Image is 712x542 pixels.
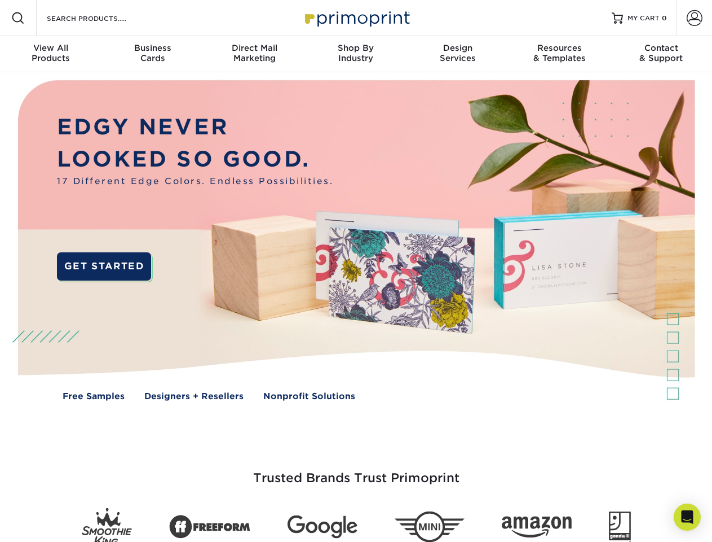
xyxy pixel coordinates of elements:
a: GET STARTED [57,252,151,281]
p: EDGY NEVER [57,111,333,143]
span: Direct Mail [204,43,305,53]
a: Designers + Resellers [144,390,244,403]
img: Amazon [502,517,572,538]
div: Industry [305,43,406,63]
div: & Templates [508,43,610,63]
a: Direct MailMarketing [204,36,305,72]
h3: Trusted Brands Trust Primoprint [26,444,686,499]
div: Open Intercom Messenger [674,504,701,531]
span: Design [407,43,508,53]
span: Shop By [305,43,406,53]
a: Nonprofit Solutions [263,390,355,403]
a: BusinessCards [101,36,203,72]
span: MY CART [627,14,660,23]
a: Resources& Templates [508,36,610,72]
div: Marketing [204,43,305,63]
a: Shop ByIndustry [305,36,406,72]
a: Free Samples [63,390,125,403]
span: 17 Different Edge Colors. Endless Possibilities. [57,175,333,188]
span: 0 [662,14,667,22]
span: Business [101,43,203,53]
img: Goodwill [609,512,631,542]
img: Primoprint [300,6,413,30]
span: Resources [508,43,610,53]
p: LOOKED SO GOOD. [57,143,333,176]
a: Contact& Support [611,36,712,72]
img: Google [288,515,357,539]
div: Services [407,43,508,63]
a: DesignServices [407,36,508,72]
div: & Support [611,43,712,63]
span: Contact [611,43,712,53]
div: Cards [101,43,203,63]
input: SEARCH PRODUCTS..... [46,11,156,25]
